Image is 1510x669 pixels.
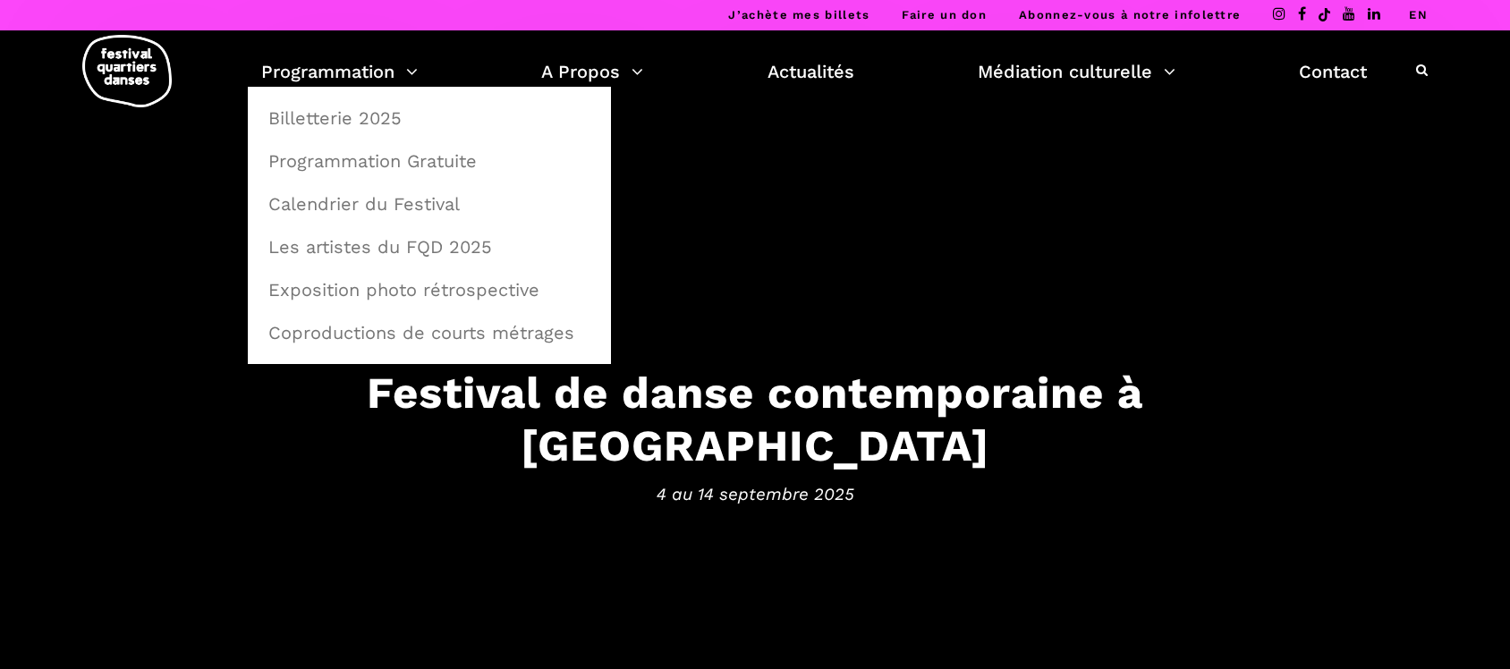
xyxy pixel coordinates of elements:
a: Médiation culturelle [978,56,1175,87]
span: 4 au 14 septembre 2025 [200,480,1310,507]
a: Contact [1299,56,1367,87]
img: logo-fqd-med [82,35,172,107]
a: Calendrier du Festival [258,183,601,224]
a: A Propos [541,56,643,87]
a: Coproductions de courts métrages [258,312,601,353]
a: Actualités [768,56,854,87]
a: Programmation [261,56,418,87]
a: Faire un don [902,8,987,21]
a: J’achète mes billets [728,8,870,21]
a: EN [1409,8,1428,21]
a: Programmation Gratuite [258,140,601,182]
a: Les artistes du FQD 2025 [258,226,601,267]
a: Abonnez-vous à notre infolettre [1019,8,1241,21]
h3: Festival de danse contemporaine à [GEOGRAPHIC_DATA] [200,367,1310,472]
a: Exposition photo rétrospective [258,269,601,310]
a: Billetterie 2025 [258,97,601,139]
